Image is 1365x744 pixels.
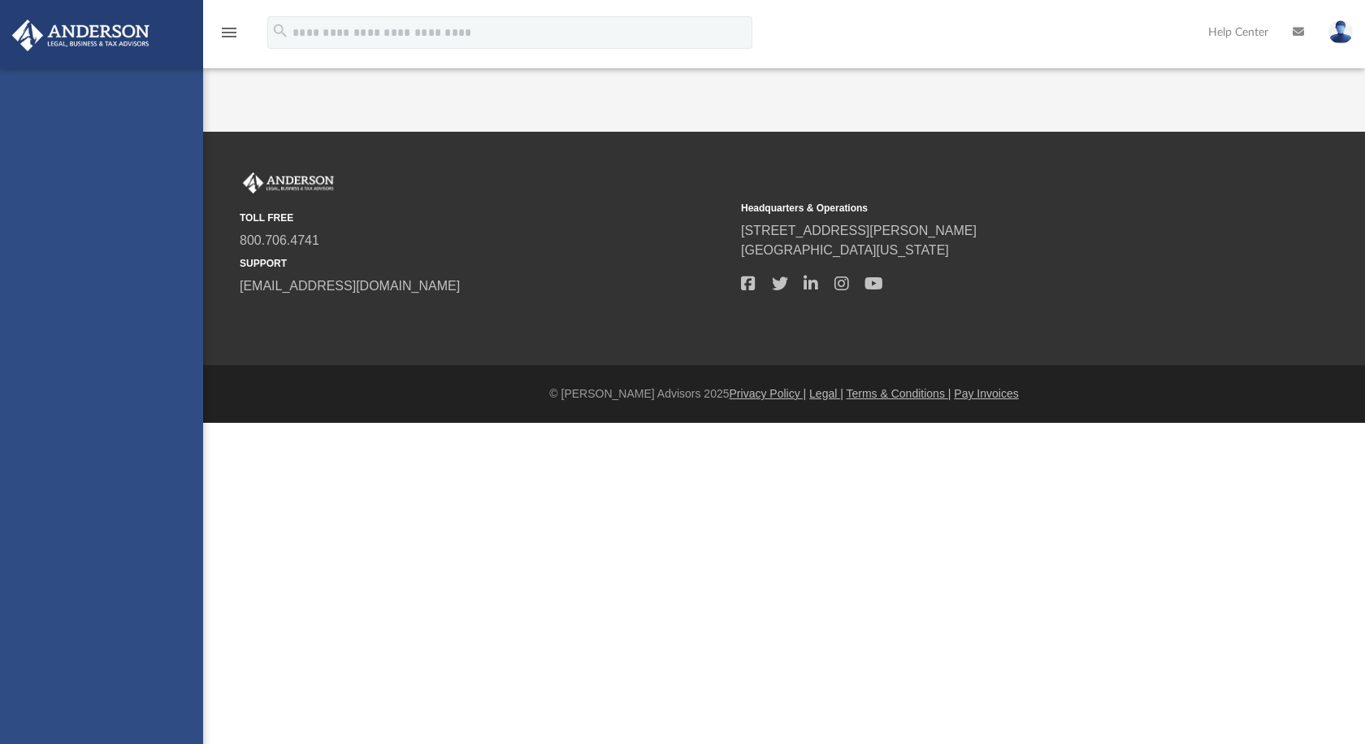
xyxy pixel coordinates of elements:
[847,387,951,400] a: Terms & Conditions |
[203,385,1365,402] div: © [PERSON_NAME] Advisors 2025
[7,20,154,51] img: Anderson Advisors Platinum Portal
[1328,20,1353,44] img: User Pic
[240,256,730,271] small: SUPPORT
[240,233,319,247] a: 800.706.4741
[240,211,730,225] small: TOLL FREE
[741,224,977,237] a: [STREET_ADDRESS][PERSON_NAME]
[741,201,1231,215] small: Headquarters & Operations
[954,387,1018,400] a: Pay Invoices
[271,22,289,40] i: search
[741,243,949,257] a: [GEOGRAPHIC_DATA][US_STATE]
[219,31,239,42] a: menu
[240,172,337,194] img: Anderson Advisors Platinum Portal
[240,279,460,293] a: [EMAIL_ADDRESS][DOMAIN_NAME]
[730,387,807,400] a: Privacy Policy |
[219,23,239,42] i: menu
[809,387,843,400] a: Legal |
